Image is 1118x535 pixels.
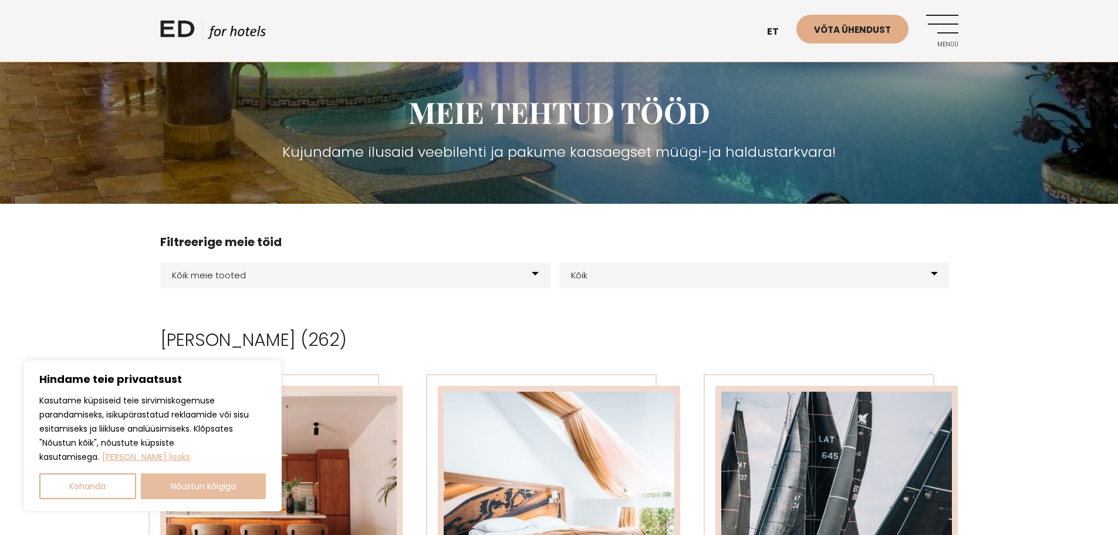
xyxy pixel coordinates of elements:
span: Menüü [926,41,958,48]
p: Kasutame küpsiseid teie sirvimiskogemuse parandamiseks, isikupärastatud reklaamide või sisu esita... [39,393,266,464]
span: MEIE TEHTUD TÖÖD [408,92,710,132]
h4: Filtreerige meie töid [160,233,958,251]
p: Hindame teie privaatsust [39,372,266,386]
a: Menüü [926,15,958,47]
h2: [PERSON_NAME] (262) [160,329,958,351]
a: ED HOTELS [160,18,266,47]
h3: Kujundame ilusaid veebilehti ja pakume kaasaegset müügi-ja haldustarkvara! [160,142,958,163]
a: Loe lisaks [102,450,191,463]
button: Nõustun kõigiga [141,473,266,499]
button: Kohanda [39,473,136,499]
a: et [761,18,796,46]
a: Võta ühendust [796,15,908,43]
